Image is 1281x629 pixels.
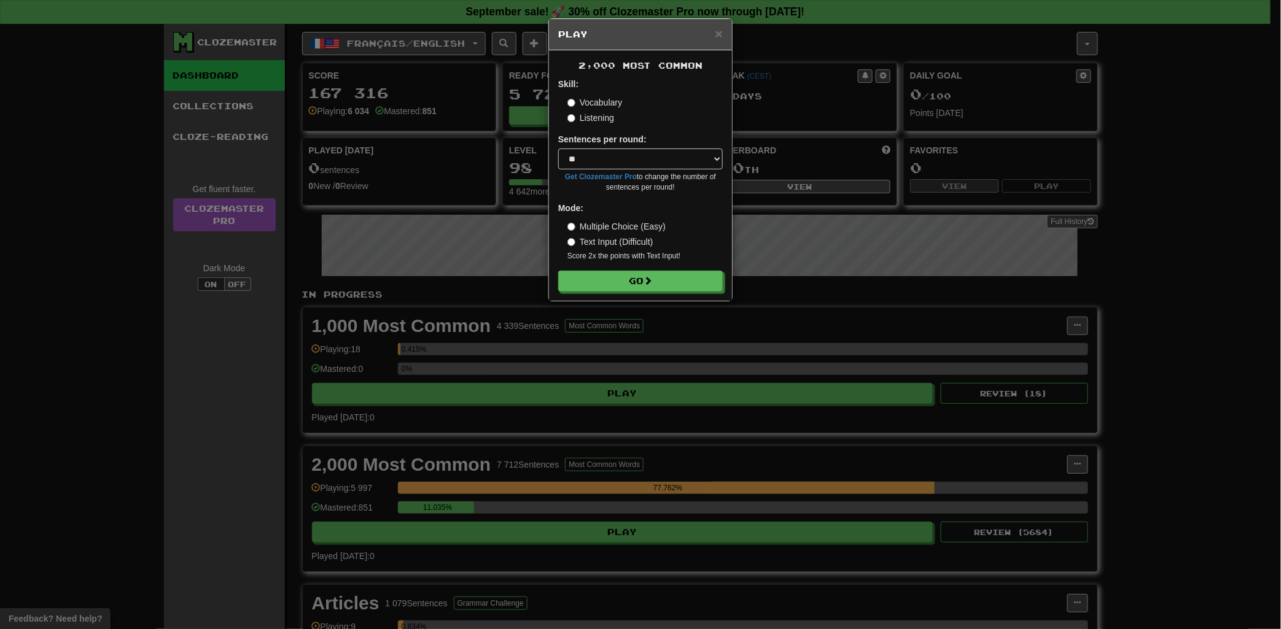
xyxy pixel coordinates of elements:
span: 2,000 Most Common [578,60,703,71]
button: Go [558,271,723,291]
a: Get Clozemaster Pro [565,172,637,181]
label: Sentences per round: [558,133,647,145]
label: Listening [567,112,614,124]
small: to change the number of sentences per round! [558,172,723,193]
label: Vocabulary [567,96,622,109]
strong: Skill: [558,79,578,89]
input: Listening [567,114,575,122]
input: Vocabulary [567,99,575,107]
strong: Mode: [558,203,583,213]
h5: Play [558,28,723,41]
input: Text Input (Difficult) [567,238,575,246]
small: Score 2x the points with Text Input ! [567,251,723,261]
input: Multiple Choice (Easy) [567,223,575,231]
button: Close [715,27,723,40]
span: × [715,26,723,41]
label: Text Input (Difficult) [567,236,653,248]
label: Multiple Choice (Easy) [567,220,666,233]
